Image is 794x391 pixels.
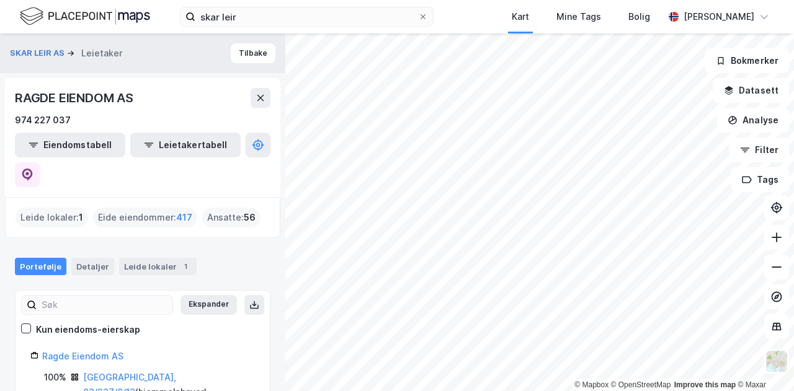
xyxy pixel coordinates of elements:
[79,210,83,225] span: 1
[738,380,766,389] a: Maxar
[119,258,197,275] div: Leide lokaler
[611,380,671,389] a: OpenStreetMap
[93,208,197,227] div: Eide eiendommer :
[628,9,650,24] div: Bolig
[15,258,66,275] div: Portefølje
[15,88,136,108] div: RAGDE EIENDOM AS
[674,380,736,389] a: Improve this map
[512,9,529,24] div: Kart
[202,208,261,227] div: Ansatte :
[179,260,192,273] div: 1
[195,7,418,26] input: Søk på adresse, matrikkel, gårdeiere, leietakere eller personer
[244,210,256,225] span: 56
[10,47,67,59] button: SKAR LEIR AS
[16,208,88,227] div: Leide lokaler :
[556,9,601,24] div: Mine Tags
[717,108,789,133] button: Analyse
[705,48,789,73] button: Bokmerker
[36,322,140,337] div: Kun eiendoms-eierskap
[15,113,71,128] div: 974 227 037
[37,296,172,314] input: Søk
[81,46,122,61] div: Leietaker
[713,78,789,103] button: Datasett
[731,167,789,192] button: Tags
[20,6,150,27] img: logo.f888ab2527a4732fd821a326f86c7f29.svg
[729,138,789,162] button: Filter
[181,295,237,315] button: Ekspander
[130,133,241,157] button: Leietakertabell
[44,370,66,385] div: 100%
[574,380,609,389] a: Mapbox
[42,351,123,361] a: Ragde Eiendom AS
[176,210,192,225] span: 417
[684,9,754,24] div: [PERSON_NAME]
[231,43,275,63] button: Tilbake
[15,133,125,157] button: Eiendomstabell
[765,349,788,373] img: Z
[71,258,114,275] div: Detaljer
